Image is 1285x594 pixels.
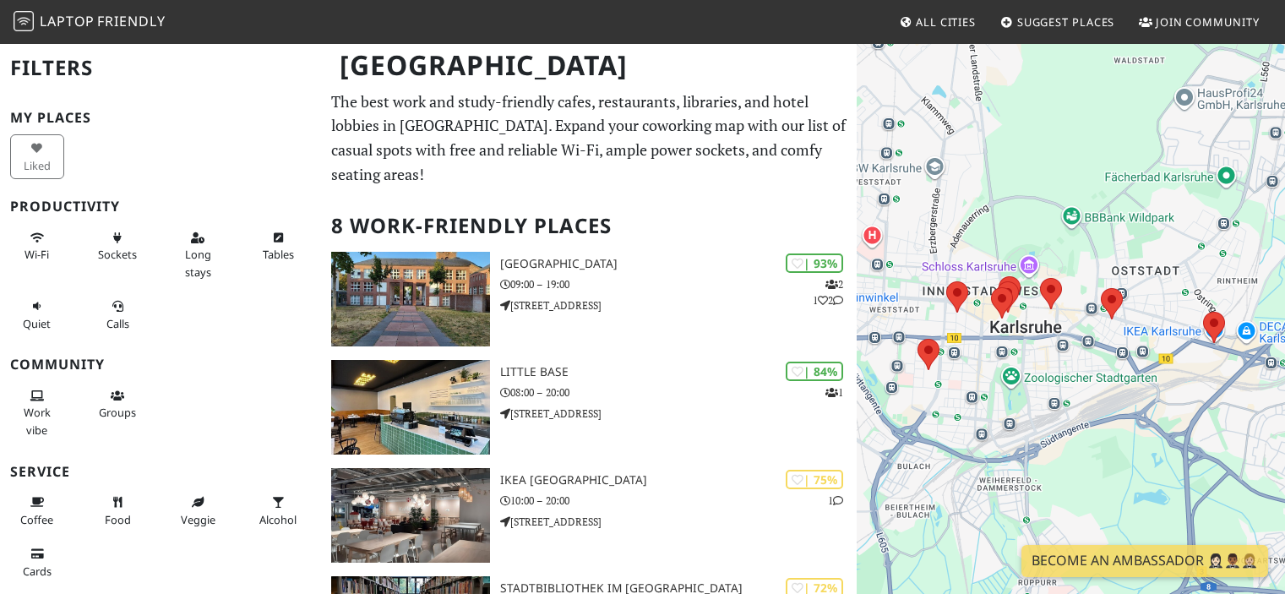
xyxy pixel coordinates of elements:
p: 2 1 2 [813,276,843,308]
button: Veggie [171,488,225,533]
span: Group tables [99,405,136,420]
span: Friendly [97,12,165,30]
button: Food [90,488,144,533]
span: Long stays [185,247,211,279]
a: Little Base | 84% 1 Little Base 08:00 – 20:00 [STREET_ADDRESS] [321,360,857,455]
button: Groups [90,382,144,427]
p: 09:00 – 19:00 [500,276,858,292]
h3: My Places [10,110,311,126]
span: Video/audio calls [106,316,129,331]
span: Veggie [181,512,215,527]
div: | 93% [786,253,843,273]
img: IKEA Karlsruhe [331,468,489,563]
h1: [GEOGRAPHIC_DATA] [326,42,853,89]
span: Alcohol [259,512,297,527]
button: Wi-Fi [10,224,64,269]
h3: Productivity [10,199,311,215]
h3: Little Base [500,365,858,379]
img: LaptopFriendly [14,11,34,31]
span: Power sockets [98,247,137,262]
a: IKEA Karlsruhe | 75% 1 IKEA [GEOGRAPHIC_DATA] 10:00 – 20:00 [STREET_ADDRESS] [321,468,857,563]
button: Calls [90,292,144,337]
p: 08:00 – 20:00 [500,384,858,401]
p: 1 [825,384,843,401]
a: LaptopFriendly LaptopFriendly [14,8,166,37]
button: Long stays [171,224,225,286]
button: Cards [10,540,64,585]
a: Join Community [1132,7,1266,37]
p: 10:00 – 20:00 [500,493,858,509]
span: Credit cards [23,564,52,579]
button: Tables [251,224,305,269]
a: Suggest Places [994,7,1122,37]
h3: [GEOGRAPHIC_DATA] [500,257,858,271]
p: [STREET_ADDRESS] [500,406,858,422]
p: 1 [828,493,843,509]
p: The best work and study-friendly cafes, restaurants, libraries, and hotel lobbies in [GEOGRAPHIC_... [331,90,847,187]
span: Food [105,512,131,527]
span: Coffee [20,512,53,527]
a: All Cities [892,7,983,37]
span: Laptop [40,12,95,30]
button: Sockets [90,224,144,269]
p: [STREET_ADDRESS] [500,297,858,313]
h3: IKEA [GEOGRAPHIC_DATA] [500,473,858,488]
h3: Community [10,357,311,373]
button: Coffee [10,488,64,533]
span: Join Community [1156,14,1260,30]
span: Stable Wi-Fi [25,247,49,262]
span: Work-friendly tables [263,247,294,262]
h2: Filters [10,42,311,94]
button: Alcohol [251,488,305,533]
span: Quiet [23,316,51,331]
div: | 75% [786,470,843,489]
span: People working [24,405,51,437]
span: All Cities [916,14,976,30]
div: | 84% [786,362,843,381]
a: Baden State Library | 93% 212 [GEOGRAPHIC_DATA] 09:00 – 19:00 [STREET_ADDRESS] [321,252,857,346]
h2: 8 Work-Friendly Places [331,200,847,252]
button: Work vibe [10,382,64,444]
img: Little Base [331,360,489,455]
img: Baden State Library [331,252,489,346]
button: Quiet [10,292,64,337]
h3: Service [10,464,311,480]
a: Become an Ambassador 🤵🏻‍♀️🤵🏾‍♂️🤵🏼‍♀️ [1021,545,1268,577]
span: Suggest Places [1017,14,1115,30]
p: [STREET_ADDRESS] [500,514,858,530]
